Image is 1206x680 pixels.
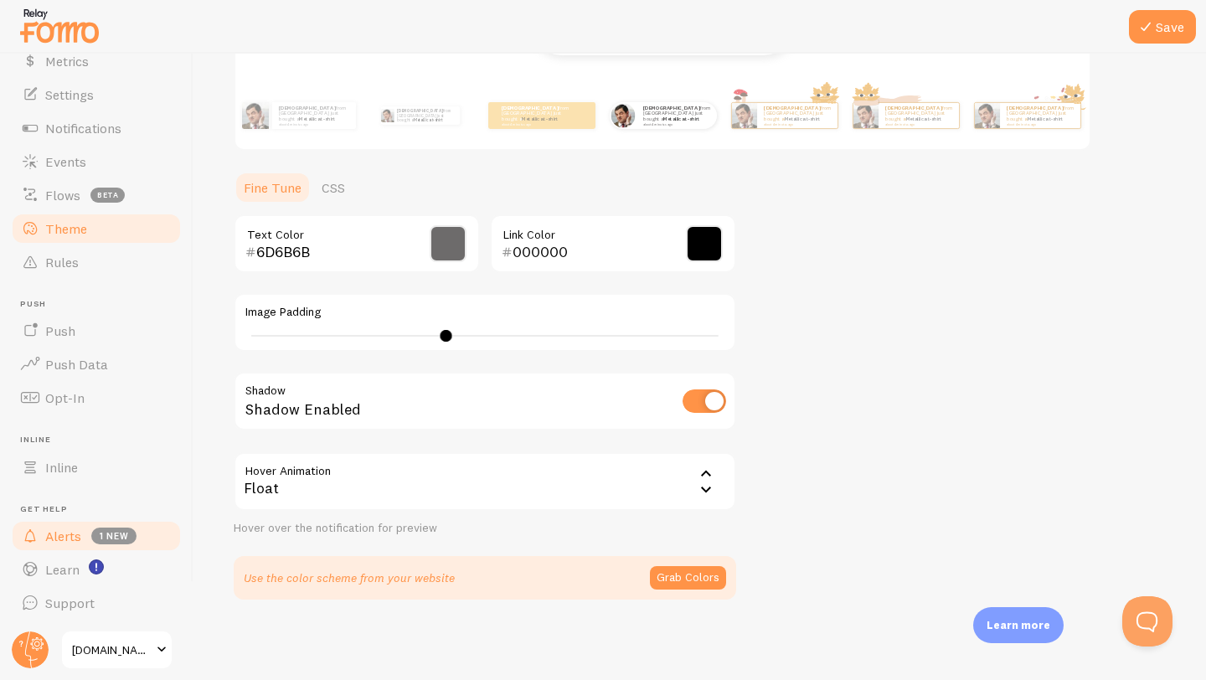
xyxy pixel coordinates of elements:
img: Fomo [380,109,394,122]
a: Theme [10,212,183,245]
a: Metallica t-shirt [1027,116,1063,122]
strong: [DEMOGRAPHIC_DATA] [397,108,443,113]
p: Learn more [987,617,1050,633]
span: Inline [20,435,183,446]
a: Opt-In [10,381,183,415]
a: CSS [312,171,355,204]
span: Rules [45,254,79,270]
a: Metallica t-shirt [905,116,941,122]
a: Inline [10,451,183,484]
small: about 4 minutes ago [885,122,951,126]
span: Events [45,153,86,170]
img: Fomo [611,103,635,127]
a: Events [10,145,183,178]
a: Alerts 1 new [10,519,183,553]
label: Image Padding [245,305,724,320]
strong: [DEMOGRAPHIC_DATA] [643,105,700,111]
a: Push Data [10,348,183,381]
p: from [GEOGRAPHIC_DATA] just bought a [1007,105,1074,126]
div: Hover over the notification for preview [234,521,736,536]
a: [DOMAIN_NAME] [60,630,173,670]
img: Fomo [853,103,878,128]
a: Metallica t-shirt [784,116,820,122]
img: fomo-relay-logo-orange.svg [18,4,101,47]
a: Notifications [10,111,183,145]
a: Metallica t-shirt [299,116,335,122]
strong: [DEMOGRAPHIC_DATA] [279,105,336,111]
span: Metrics [45,53,89,70]
strong: [DEMOGRAPHIC_DATA] [885,105,942,111]
p: Use the color scheme from your website [244,569,455,586]
p: from [GEOGRAPHIC_DATA] just bought a [764,105,831,126]
span: Opt-In [45,389,85,406]
svg: <p>Watch New Feature Tutorials!</p> [89,559,104,574]
a: Rules [10,245,183,279]
p: from [GEOGRAPHIC_DATA] just bought a [885,105,952,126]
a: Flows beta [10,178,183,212]
span: Settings [45,86,94,103]
p: from [GEOGRAPHIC_DATA] just bought a [643,105,710,126]
a: Metallica t-shirt [414,117,442,122]
span: Learn [45,561,80,578]
div: Learn more [973,607,1064,643]
strong: [DEMOGRAPHIC_DATA] [1007,105,1064,111]
span: Get Help [20,504,183,515]
span: Support [45,595,95,611]
p: from [GEOGRAPHIC_DATA] just bought a [279,105,349,126]
p: from [GEOGRAPHIC_DATA] just bought a [397,106,453,125]
small: about 4 minutes ago [764,122,829,126]
span: Push [20,299,183,310]
span: Push [45,322,75,339]
a: Metallica t-shirt [522,116,558,122]
img: Fomo [974,103,999,128]
span: Inline [45,459,78,476]
button: Grab Colors [650,566,726,590]
span: 1 new [91,528,137,544]
small: about 4 minutes ago [502,122,567,126]
a: Metallica t-shirt [663,116,699,122]
a: Push [10,314,183,348]
small: about 4 minutes ago [1007,122,1072,126]
strong: [DEMOGRAPHIC_DATA] [764,105,821,111]
img: Fomo [242,102,269,129]
a: Learn [10,553,183,586]
div: Shadow Enabled [234,372,736,433]
div: Float [234,452,736,511]
span: Push Data [45,356,108,373]
span: Flows [45,187,80,203]
a: Fine Tune [234,171,312,204]
span: Notifications [45,120,121,137]
span: Theme [45,220,87,237]
span: beta [90,188,125,203]
a: Metrics [10,44,183,78]
small: about 4 minutes ago [643,122,709,126]
iframe: Help Scout Beacon - Open [1122,596,1172,647]
small: about 4 minutes ago [279,122,348,126]
span: [DOMAIN_NAME] [72,640,152,660]
a: Settings [10,78,183,111]
strong: [DEMOGRAPHIC_DATA] [502,105,559,111]
span: Alerts [45,528,81,544]
img: Fomo [731,103,756,128]
a: Support [10,586,183,620]
p: from [GEOGRAPHIC_DATA] just bought a [502,105,569,126]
